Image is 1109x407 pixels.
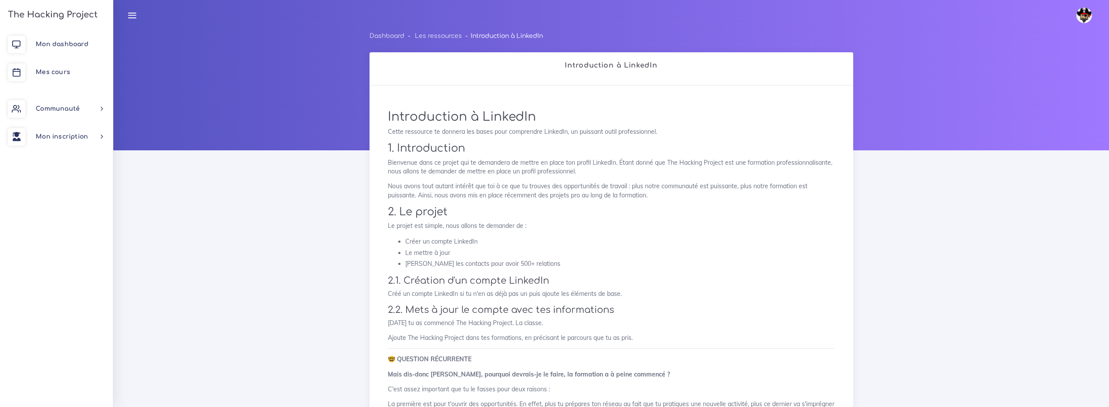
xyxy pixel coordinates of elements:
h2: 2. Le projet [388,206,835,218]
p: [DATE] tu as commencé The Hacking Project. La classe. [388,319,835,327]
h3: The Hacking Project [5,10,98,20]
h3: 2.2. Mets à jour le compte avec tes informations [388,305,835,315]
p: Nous avons tout autant intérêt que toi à ce que tu trouves des opportunités de travail : plus not... [388,182,835,200]
span: Mon inscription [36,133,88,140]
li: Introduction à LinkedIn [462,31,543,41]
span: Mes cours [36,69,70,75]
h2: Introduction à LinkedIn [379,61,844,70]
p: Le projet est simple, nous allons te demander de : [388,221,835,230]
img: avatar [1076,7,1092,23]
a: Les ressources [415,33,462,39]
li: Le mettre à jour [405,248,835,258]
p: Créé un compte LinkedIn si tu n'en as déjà pas un puis ajoute les éléments de base. [388,289,835,298]
p: Cette ressource te donnera les bases pour comprendre LinkedIn, un puissant outil professionnel. [388,127,835,136]
a: Dashboard [370,33,404,39]
strong: Mais dis-donc [PERSON_NAME], pourquoi devrais-je le faire, la formation a à peine commencé ? [388,370,670,378]
h2: 1. Introduction [388,142,835,155]
strong: 🤓 QUESTION RÉCURRENTE [388,355,471,363]
span: Mon dashboard [36,41,88,47]
li: [PERSON_NAME] les contacts pour avoir 500+ relations [405,258,835,269]
li: Créer un compte LinkedIn [405,236,835,247]
p: C'est assez important que tu le fasses pour deux raisons : [388,385,835,393]
p: Bienvenue dans ce projet qui te demandera de mettre en place ton profil LinkedIn. Étant donné que... [388,158,835,176]
h1: Introduction à LinkedIn [388,110,835,125]
span: Communauté [36,105,80,112]
h3: 2.1. Création d'un compte LinkedIn [388,275,835,286]
p: Ajoute The Hacking Project dans tes formations, en précisant le parcours que tu as pris. [388,333,835,342]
